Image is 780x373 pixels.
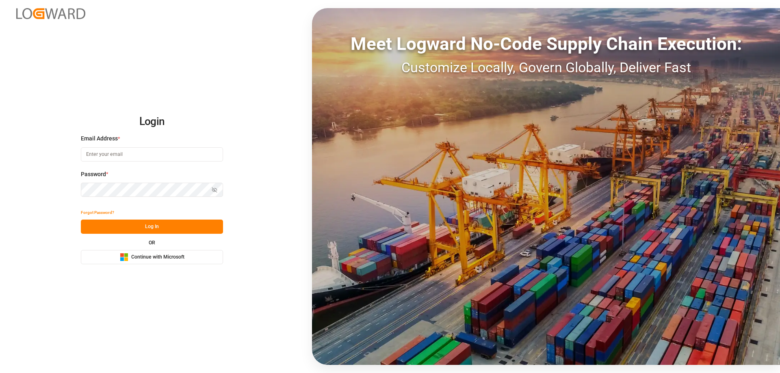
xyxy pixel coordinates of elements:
[312,57,780,78] div: Customize Locally, Govern Globally, Deliver Fast
[81,134,118,143] span: Email Address
[81,147,223,162] input: Enter your email
[312,30,780,57] div: Meet Logward No-Code Supply Chain Execution:
[131,254,184,261] span: Continue with Microsoft
[81,205,114,220] button: Forgot Password?
[149,240,155,245] small: OR
[81,220,223,234] button: Log In
[81,250,223,264] button: Continue with Microsoft
[81,109,223,135] h2: Login
[16,8,85,19] img: Logward_new_orange.png
[81,170,106,179] span: Password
